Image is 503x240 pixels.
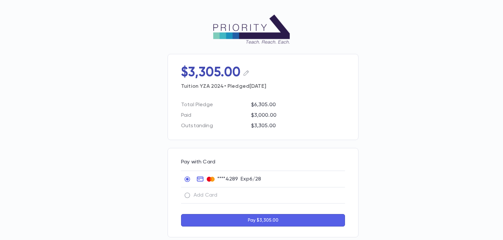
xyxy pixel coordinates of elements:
[181,159,345,165] p: Pay with Card
[181,112,247,119] p: Paid
[251,102,345,108] p: $6,305.00
[212,14,291,44] img: USA Outreach Priority 1
[181,81,345,90] p: Tuition YZA 2024 • Pledged [DATE]
[181,214,345,227] button: Pay $3,305.00
[181,123,247,129] p: Outstanding
[251,123,345,129] p: $3,305.00
[241,176,261,182] p: Exp 6 / 28
[194,192,217,199] p: Add Card
[181,65,241,81] p: $3,305.00
[181,102,247,108] p: Total Pledge
[251,112,345,119] p: $3,000.00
